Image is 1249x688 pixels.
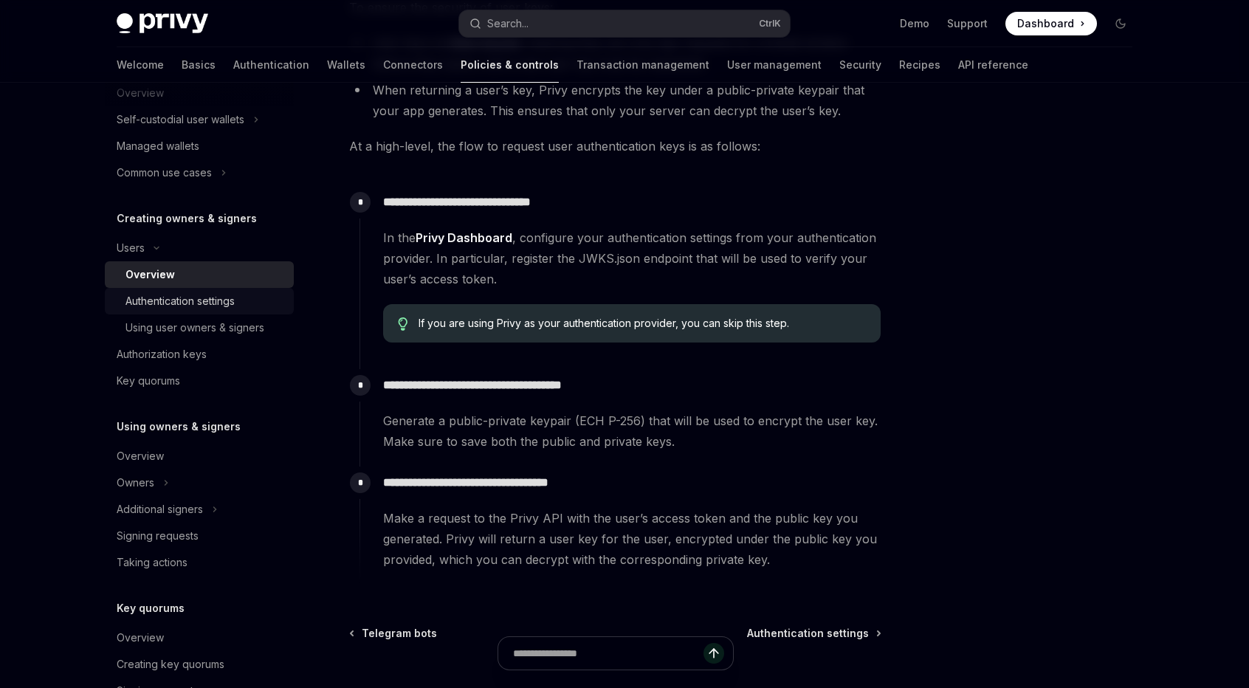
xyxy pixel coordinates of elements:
div: Search... [487,15,529,32]
a: Key quorums [105,368,294,394]
span: Telegram bots [362,626,437,641]
div: Additional signers [117,500,203,518]
a: API reference [958,47,1028,83]
h5: Creating owners & signers [117,210,257,227]
a: Welcome [117,47,164,83]
span: At a high-level, the flow to request user authentication keys is as follows: [349,136,881,156]
a: Authentication [233,47,309,83]
a: Signing requests [105,523,294,549]
div: Key quorums [117,372,180,390]
span: Ctrl K [759,18,781,30]
span: If you are using Privy as your authentication provider, you can skip this step. [419,316,867,331]
a: Authentication settings [747,626,880,641]
span: Dashboard [1017,16,1074,31]
a: Overview [105,261,294,288]
div: Overview [117,447,164,465]
button: Toggle dark mode [1109,12,1132,35]
a: Using user owners & signers [105,314,294,341]
a: Security [839,47,881,83]
a: Policies & controls [461,47,559,83]
a: Overview [105,625,294,651]
svg: Tip [398,317,408,331]
a: Recipes [899,47,940,83]
h5: Using owners & signers [117,418,241,436]
button: Search...CtrlK [459,10,790,37]
div: Overview [117,629,164,647]
button: Send message [703,643,724,664]
span: In the , configure your authentication settings from your authentication provider. In particular,... [383,227,881,289]
a: Dashboard [1005,12,1097,35]
div: Self-custodial user wallets [117,111,244,128]
div: Authentication settings [125,292,235,310]
a: Support [947,16,988,31]
a: Taking actions [105,549,294,576]
a: Basics [182,47,216,83]
a: Managed wallets [105,133,294,159]
a: Connectors [383,47,443,83]
a: Overview [105,443,294,469]
span: Generate a public-private keypair (ECH P-256) that will be used to encrypt the user key. Make sur... [383,410,881,452]
a: Telegram bots [351,626,437,641]
div: Common use cases [117,164,212,182]
div: Creating key quorums [117,656,224,673]
div: Managed wallets [117,137,199,155]
span: Make a request to the Privy API with the user’s access token and the public key you generated. Pr... [383,508,881,570]
a: Authentication settings [105,288,294,314]
div: Authorization keys [117,345,207,363]
a: User management [727,47,822,83]
div: Taking actions [117,554,187,571]
li: When returning a user’s key, Privy encrypts the key under a public-private keypair that your app ... [349,80,881,121]
a: Privy Dashboard [416,230,512,246]
img: dark logo [117,13,208,34]
a: Creating key quorums [105,651,294,678]
a: Authorization keys [105,341,294,368]
div: Owners [117,474,154,492]
a: Demo [900,16,929,31]
h5: Key quorums [117,599,185,617]
div: Signing requests [117,527,199,545]
div: Using user owners & signers [125,319,264,337]
div: Users [117,239,145,257]
span: Authentication settings [747,626,869,641]
div: Overview [125,266,175,283]
a: Transaction management [577,47,709,83]
a: Wallets [327,47,365,83]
